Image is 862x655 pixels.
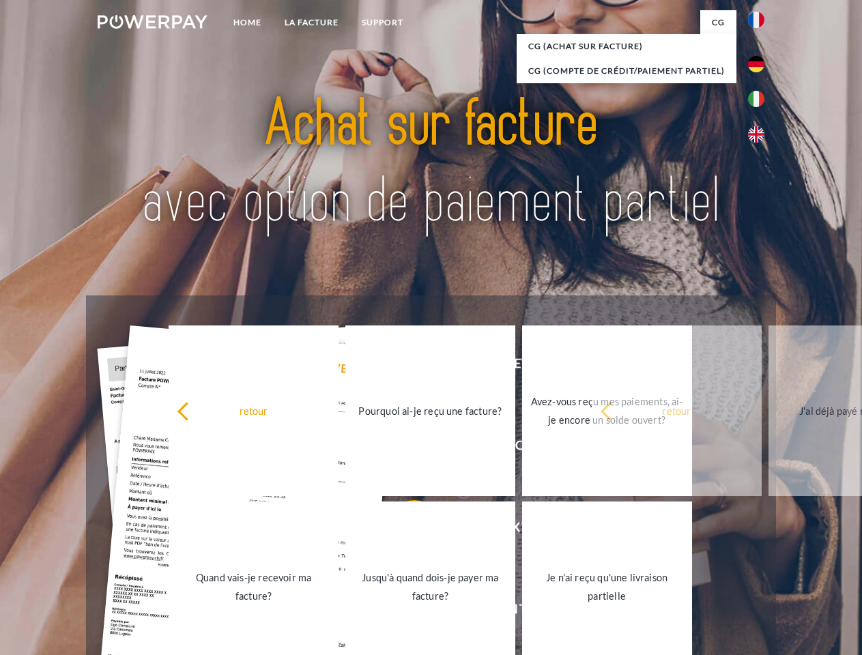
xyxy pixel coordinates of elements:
[530,392,684,429] div: Avez-vous reçu mes paiements, ai-je encore un solde ouvert?
[748,56,764,72] img: de
[354,401,507,420] div: Pourquoi ai-je reçu une facture?
[273,10,350,35] a: LA FACTURE
[748,126,764,143] img: en
[517,59,736,83] a: CG (Compte de crédit/paiement partiel)
[354,568,507,605] div: Jusqu'à quand dois-je payer ma facture?
[177,568,330,605] div: Quand vais-je recevoir ma facture?
[98,15,207,29] img: logo-powerpay-white.svg
[522,325,692,496] a: Avez-vous reçu mes paiements, ai-je encore un solde ouvert?
[350,10,415,35] a: Support
[700,10,736,35] a: CG
[177,401,330,420] div: retour
[748,91,764,107] img: it
[130,65,732,261] img: title-powerpay_fr.svg
[530,568,684,605] div: Je n'ai reçu qu'une livraison partielle
[600,401,753,420] div: retour
[517,34,736,59] a: CG (achat sur facture)
[222,10,273,35] a: Home
[748,12,764,28] img: fr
